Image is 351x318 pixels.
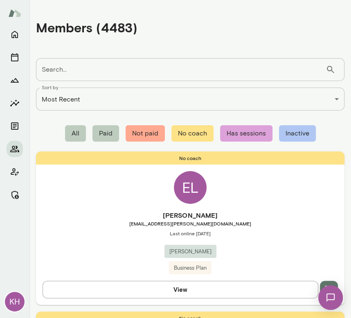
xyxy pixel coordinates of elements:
[5,292,25,311] div: KH
[36,220,344,227] span: [EMAIL_ADDRESS][PERSON_NAME][DOMAIN_NAME]
[43,281,318,298] button: View
[220,125,272,142] span: Has sessions
[7,26,23,43] button: Home
[7,164,23,180] button: Client app
[7,187,23,203] button: Manage
[7,141,23,157] button: Members
[7,95,23,111] button: Insights
[36,88,344,111] div: Most Recent
[65,125,86,142] span: All
[92,125,119,142] span: Paid
[8,5,21,21] img: Mento
[36,20,137,35] h4: Members (4483)
[42,84,59,91] label: Sort by
[171,125,214,142] span: No coach
[36,151,344,165] span: No coach
[279,125,316,142] span: Inactive
[126,125,165,142] span: Not paid
[7,49,23,65] button: Sessions
[7,72,23,88] button: Growth Plan
[169,264,211,272] span: Business Plan
[36,230,344,237] span: Last online [DATE]
[7,118,23,134] button: Documents
[174,171,207,204] div: EL
[36,210,344,220] h6: [PERSON_NAME]
[164,248,216,256] span: [PERSON_NAME]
